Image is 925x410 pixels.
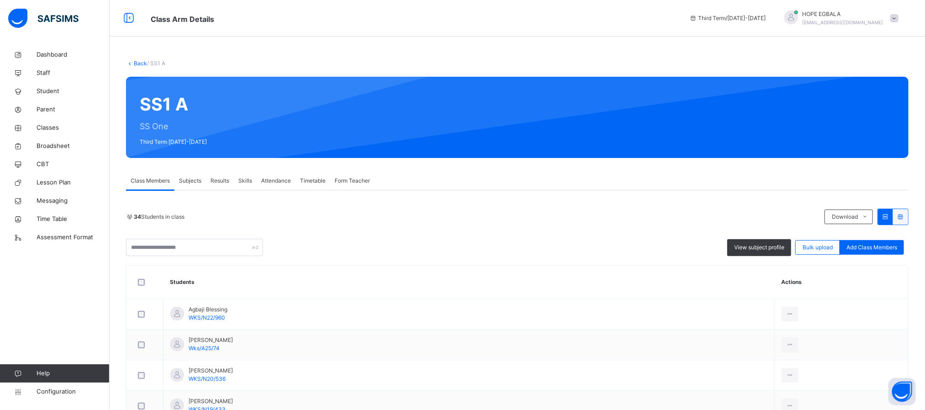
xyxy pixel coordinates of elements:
span: Broadsheet [37,142,110,151]
span: Add Class Members [846,243,897,252]
span: Parent [37,105,110,114]
span: [EMAIL_ADDRESS][DOMAIN_NAME] [803,20,883,25]
span: Agbaji Blessing [189,305,227,314]
span: View subject profile [734,243,784,252]
div: HOPEEGBALA [775,10,903,26]
span: Help [37,369,109,378]
span: Form Teacher [335,177,370,185]
span: Configuration [37,387,109,396]
span: Class Members [131,177,170,185]
span: CBT [37,160,110,169]
span: Lesson Plan [37,178,110,187]
b: 34 [134,213,141,220]
span: Timetable [300,177,326,185]
span: Student [37,87,110,96]
span: Bulk upload [803,243,833,252]
span: [PERSON_NAME] [189,336,233,344]
span: [PERSON_NAME] [189,367,233,375]
span: [PERSON_NAME] [189,397,233,405]
span: / SS1 A [147,60,165,67]
span: Time Table [37,215,110,224]
span: Subjects [179,177,201,185]
span: Dashboard [37,50,110,59]
span: Download [832,213,858,221]
span: Staff [37,68,110,78]
img: safsims [8,9,79,28]
span: Assessment Format [37,233,110,242]
span: HOPE EGBALA [803,10,883,18]
span: Students in class [134,213,184,221]
span: Skills [238,177,252,185]
span: Wks/A25/74 [189,345,220,352]
span: Attendance [261,177,291,185]
span: session/term information [689,14,766,22]
button: Open asap [888,378,916,405]
th: Actions [774,266,908,299]
span: Results [210,177,229,185]
span: WKS/N20/536 [189,375,226,382]
a: Back [134,60,147,67]
th: Students [163,266,775,299]
span: Class Arm Details [151,15,214,24]
span: Classes [37,123,110,132]
span: Messaging [37,196,110,205]
span: WKS/N22/960 [189,314,225,321]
